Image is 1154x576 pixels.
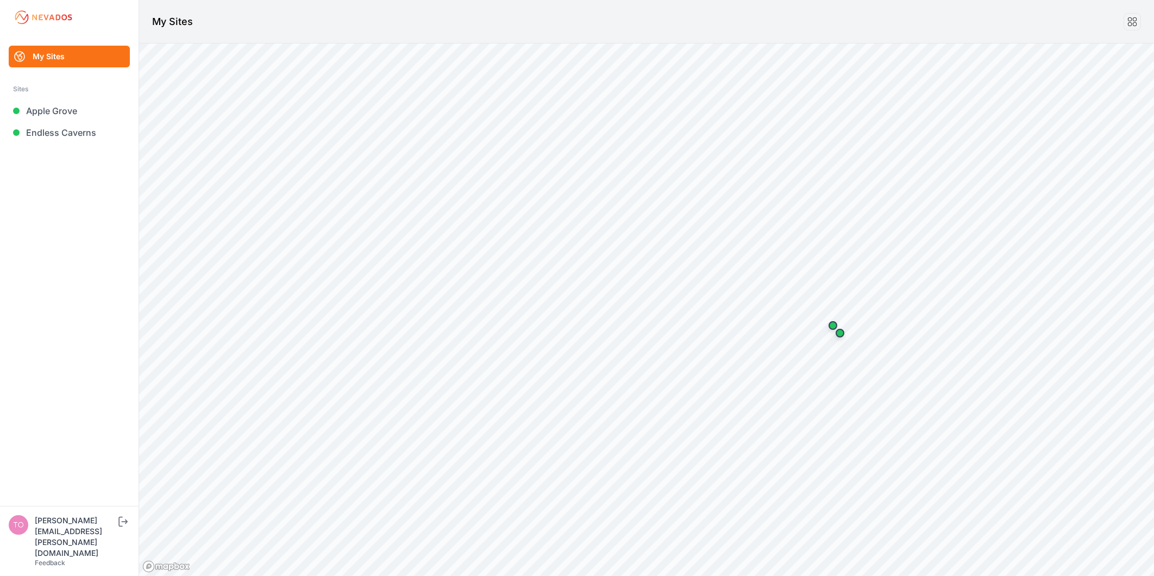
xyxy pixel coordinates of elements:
a: My Sites [9,46,130,67]
a: Feedback [35,559,65,567]
a: Apple Grove [9,100,130,122]
h1: My Sites [152,14,193,29]
img: Nevados [13,9,74,26]
a: Endless Caverns [9,122,130,143]
div: [PERSON_NAME][EMAIL_ADDRESS][PERSON_NAME][DOMAIN_NAME] [35,515,116,559]
canvas: Map [139,43,1154,576]
div: Sites [13,83,126,96]
div: Map marker [822,315,844,336]
img: tomasz.barcz@energix-group.com [9,515,28,535]
a: Mapbox logo [142,560,190,573]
